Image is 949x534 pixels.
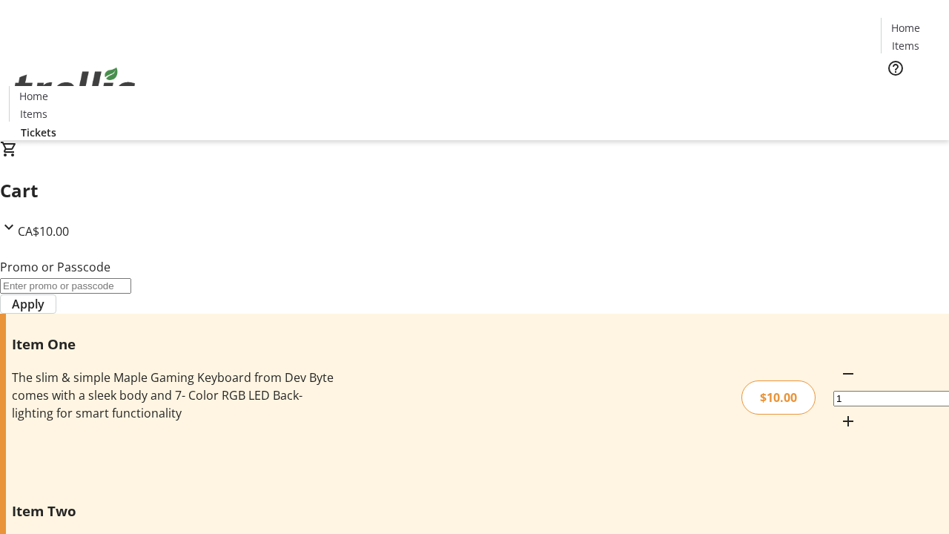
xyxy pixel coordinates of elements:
[881,53,910,83] button: Help
[882,38,929,53] a: Items
[892,38,919,53] span: Items
[741,380,816,415] div: $10.00
[9,125,68,140] a: Tickets
[12,295,44,313] span: Apply
[19,88,48,104] span: Home
[833,406,863,436] button: Increment by one
[10,88,57,104] a: Home
[12,334,336,355] h3: Item One
[12,501,336,521] h3: Item Two
[893,86,928,102] span: Tickets
[20,106,47,122] span: Items
[833,359,863,389] button: Decrement by one
[10,106,57,122] a: Items
[881,86,940,102] a: Tickets
[18,223,69,240] span: CA$10.00
[9,51,141,125] img: Orient E2E Organization rStvEu4mao's Logo
[891,20,920,36] span: Home
[882,20,929,36] a: Home
[21,125,56,140] span: Tickets
[12,369,336,422] div: The slim & simple Maple Gaming Keyboard from Dev Byte comes with a sleek body and 7- Color RGB LE...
